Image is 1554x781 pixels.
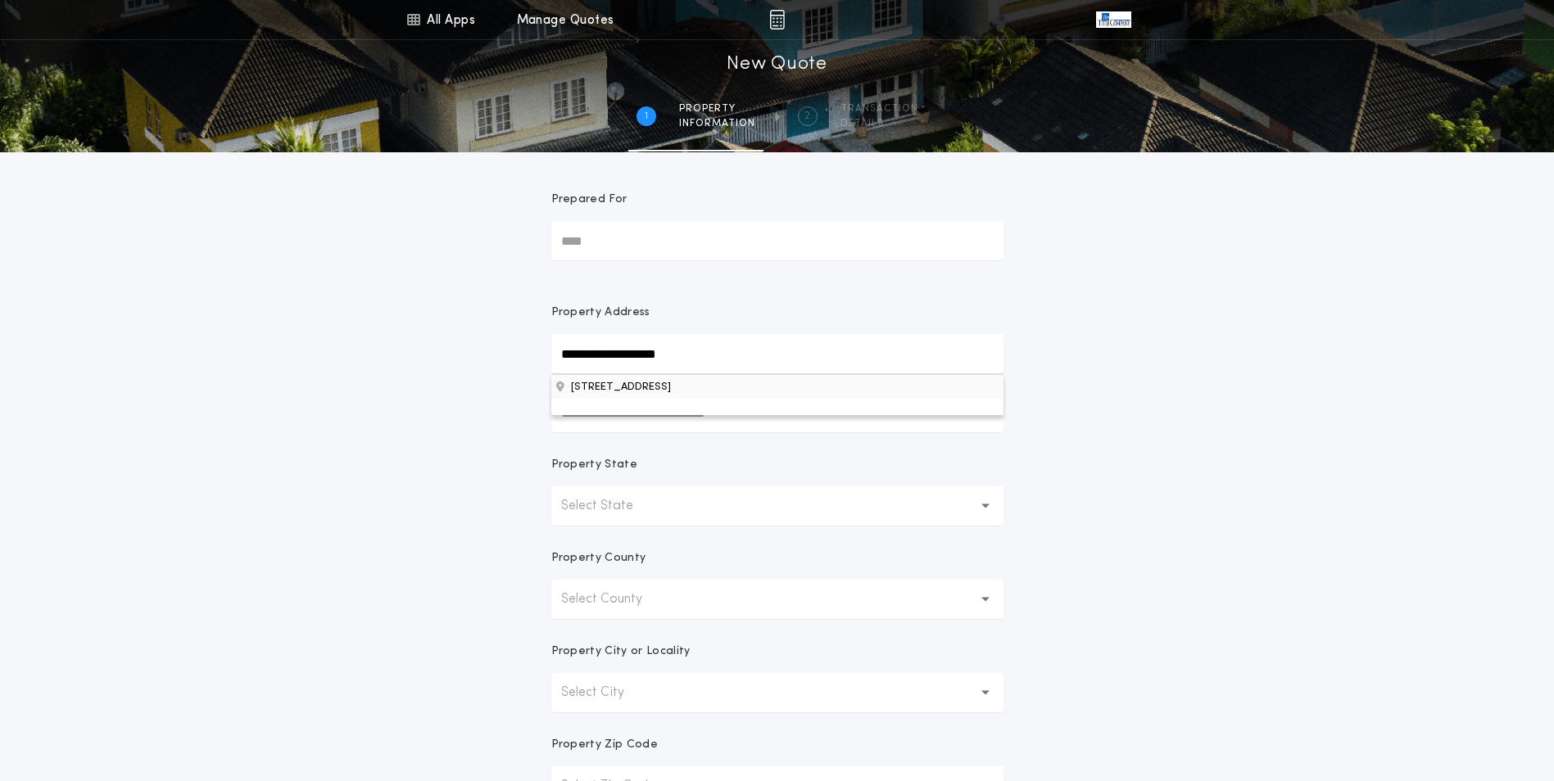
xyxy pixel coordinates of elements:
[679,117,755,130] span: information
[551,643,691,660] p: Property City or Locality
[561,496,659,516] p: Select State
[551,486,1004,526] button: Select State
[551,457,637,473] p: Property State
[679,102,755,115] span: Property
[551,737,658,753] p: Property Zip Code
[769,10,785,29] img: img
[551,374,1004,399] button: Property Address
[551,580,1004,619] button: Select County
[804,110,810,123] h2: 2
[551,221,1004,260] input: Prepared For
[561,683,650,702] p: Select City
[840,117,918,130] span: details
[551,673,1004,712] button: Select City
[561,589,668,609] p: Select County
[551,550,646,567] p: Property County
[551,192,627,208] p: Prepared For
[551,305,1004,321] p: Property Address
[840,102,918,115] span: Transaction
[727,52,827,78] h1: New Quote
[645,110,648,123] h2: 1
[1096,11,1130,28] img: vs-icon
